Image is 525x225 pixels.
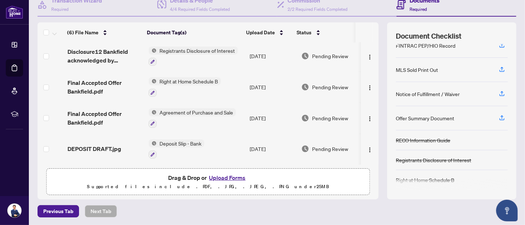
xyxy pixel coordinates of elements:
button: Previous Tab [38,205,79,217]
span: Upload Date [246,29,275,36]
div: Notice of Fulfillment / Waiver [396,90,460,98]
img: Profile Icon [8,204,21,217]
span: Registrants Disclosure of Interest [157,47,238,55]
span: 2/2 Required Fields Completed [288,7,348,12]
td: [DATE] [247,41,298,72]
img: Status Icon [149,139,157,147]
span: Required [410,7,427,12]
button: Status IconAgreement of Purchase and Sale [149,108,236,128]
button: Logo [364,143,376,155]
span: Pending Review [312,114,348,122]
p: Supported files include .PDF, .JPG, .JPEG, .PNG under 25 MB [51,182,365,191]
span: DEPOSIT DRAFT.jpg [67,144,121,153]
th: Status [294,22,355,43]
img: Status Icon [149,108,157,116]
span: Deposit Slip - Bank [157,139,204,147]
span: Document Checklist [396,31,461,41]
img: logo [6,5,23,19]
img: Logo [367,147,373,153]
button: Status IconDeposit Slip - Bank [149,139,204,159]
div: RECO Information Guide [396,136,450,144]
div: Right at Home Schedule B [396,176,454,184]
th: (6) File Name [64,22,144,43]
span: Pending Review [312,145,348,153]
span: Disclosure12 Bankfield acknowledged by buyers.pdf [67,47,143,65]
span: Pending Review [312,83,348,91]
th: Document Tag(s) [144,22,244,43]
button: Logo [364,81,376,93]
span: Required [51,7,69,12]
img: Logo [367,54,373,60]
img: Logo [367,116,373,122]
td: [DATE] [247,72,298,103]
th: Upload Date [243,22,294,43]
span: Drag & Drop or [169,173,248,182]
button: Upload Forms [207,173,248,182]
img: Status Icon [149,77,157,85]
span: Pending Review [312,52,348,60]
td: [DATE] [247,103,298,134]
button: Status IconRegistrants Disclosure of Interest [149,47,238,66]
button: Logo [364,112,376,124]
span: Status [297,29,312,36]
div: FINTRAC PEP/HIO Record [396,42,455,49]
button: Next Tab [85,205,117,217]
div: Registrants Disclosure of Interest [396,156,471,164]
div: Offer Summary Document [396,114,454,122]
button: Status IconRight at Home Schedule B [149,77,221,97]
div: MLS Sold Print Out [396,66,438,74]
span: Final Accepted Offer Bankfield.pdf [67,78,143,96]
img: Document Status [301,52,309,60]
img: Document Status [301,145,309,153]
span: Agreement of Purchase and Sale [157,108,236,116]
img: Status Icon [149,47,157,55]
span: Right at Home Schedule B [157,77,221,85]
td: [DATE] [247,134,298,165]
button: Open asap [496,200,518,221]
span: (6) File Name [67,29,99,36]
button: Logo [364,50,376,62]
span: 4/4 Required Fields Completed [170,7,230,12]
img: Logo [367,85,373,91]
span: Previous Tab [43,205,73,217]
img: Document Status [301,114,309,122]
span: Final Accepted Offer Bankfield.pdf [67,109,143,127]
span: Drag & Drop orUpload FormsSupported files include .PDF, .JPG, .JPEG, .PNG under25MB [47,169,369,195]
img: Document Status [301,83,309,91]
